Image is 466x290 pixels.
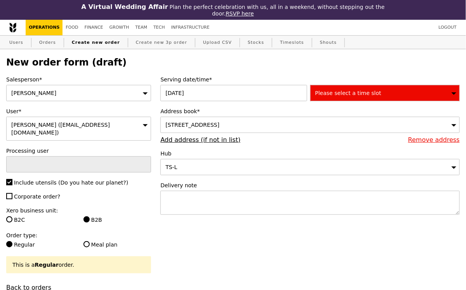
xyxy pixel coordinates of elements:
label: B2C [6,216,74,224]
label: Salesperson* [6,76,151,83]
a: Infrastructure [168,20,213,35]
a: Remove address [408,136,460,143]
input: B2B [83,216,90,223]
label: Order type: [6,231,151,239]
a: Users [6,36,26,50]
a: Team [132,20,150,35]
h2: New order form (draft) [6,57,460,68]
a: Create new 3p order [133,36,190,50]
a: Food [63,20,81,35]
input: Meal plan [83,241,90,247]
label: User* [6,107,151,115]
label: Serving date/time* [160,76,460,83]
a: Tech [150,20,168,35]
a: Create new order [69,36,123,50]
a: Stocks [245,36,267,50]
input: Regular [6,241,12,247]
label: Hub [160,150,460,157]
label: Xero business unit: [6,207,151,214]
label: Processing user [6,147,151,155]
a: Growth [106,20,132,35]
a: Finance [82,20,106,35]
div: This is a order. [12,261,145,269]
label: Meal plan [83,241,151,249]
span: Please select a time slot [315,90,381,96]
div: Plan the perfect celebration with us, all in a weekend, without stepping out the door. [78,3,388,17]
label: Delivery note [160,181,460,189]
label: B2B [83,216,151,224]
span: [STREET_ADDRESS] [165,122,219,128]
input: Include utensils (Do you hate our planet?) [6,179,12,185]
a: Operations [26,20,63,35]
input: Serving date [160,85,307,101]
b: Regular [35,262,58,268]
input: B2C [6,216,12,223]
a: Logout [436,20,460,35]
span: [PERSON_NAME] ([EMAIL_ADDRESS][DOMAIN_NAME]) [11,122,110,136]
span: TS-L [165,164,177,170]
a: RSVP here [226,10,254,17]
a: Add address (if not in list) [160,136,240,143]
label: Address book* [160,107,460,115]
input: Corporate order? [6,193,12,199]
span: [PERSON_NAME] [11,90,56,96]
h3: A Virtual Wedding Affair [81,3,168,10]
a: Timeslots [277,36,307,50]
a: Upload CSV [200,36,235,50]
a: Orders [36,36,59,50]
span: Include utensils (Do you hate our planet?) [14,180,128,186]
span: Corporate order? [14,193,60,200]
label: Regular [6,241,74,249]
a: Shouts [317,36,340,50]
img: Grain logo [9,22,16,33]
